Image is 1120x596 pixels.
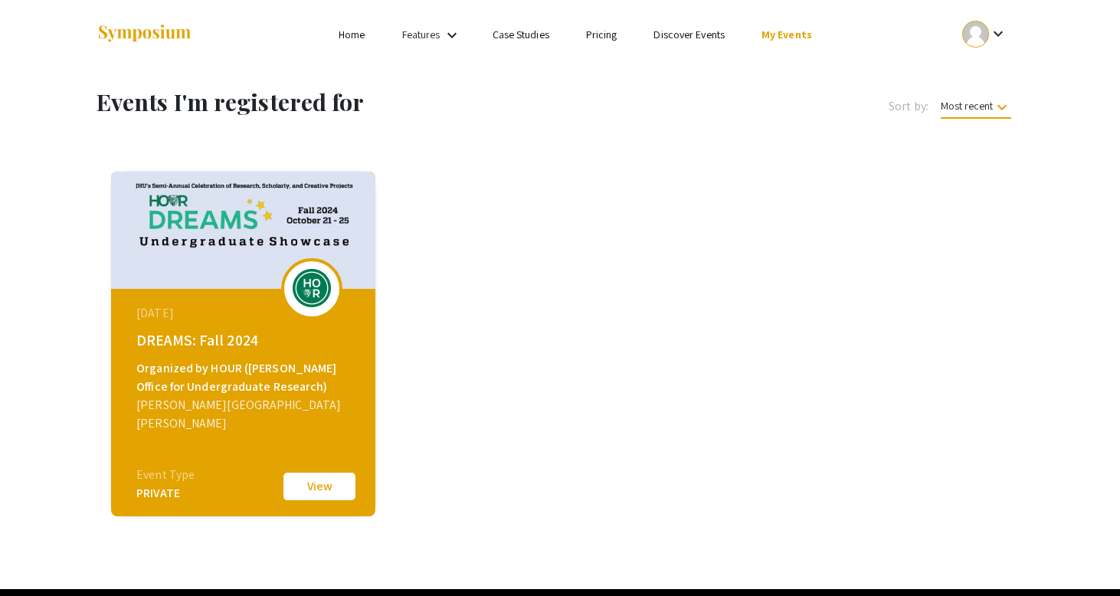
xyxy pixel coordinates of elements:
div: PRIVATE [136,484,195,503]
div: DREAMS: Fall 2024 [136,329,354,352]
iframe: Chat [11,527,65,585]
a: Case Studies [493,28,549,41]
h1: Events I'm registered for [97,88,627,116]
div: Event Type [136,466,195,484]
div: [PERSON_NAME][GEOGRAPHIC_DATA][PERSON_NAME] [136,396,354,433]
img: Symposium by ForagerOne [97,24,192,44]
mat-icon: keyboard_arrow_down [993,98,1011,116]
a: Pricing [586,28,617,41]
mat-icon: Expand Features list [443,26,461,44]
div: [DATE] [136,304,354,323]
span: Sort by: [889,97,928,116]
div: Organized by HOUR ([PERSON_NAME] Office for Undergraduate Research) [136,359,354,396]
button: View [281,470,358,503]
a: Features [402,28,440,41]
img: dreams-fall-2024_eventCoverPhoto_0caa39__thumb.jpg [111,172,375,289]
a: Discover Events [653,28,725,41]
mat-icon: Expand account dropdown [989,25,1007,43]
span: Most recent [941,99,1011,119]
button: Most recent [928,92,1023,120]
img: dreams-fall-2024_eventLogo_ff6658_.png [289,269,335,307]
a: Home [339,28,365,41]
button: Expand account dropdown [946,17,1023,51]
a: My Events [761,28,812,41]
